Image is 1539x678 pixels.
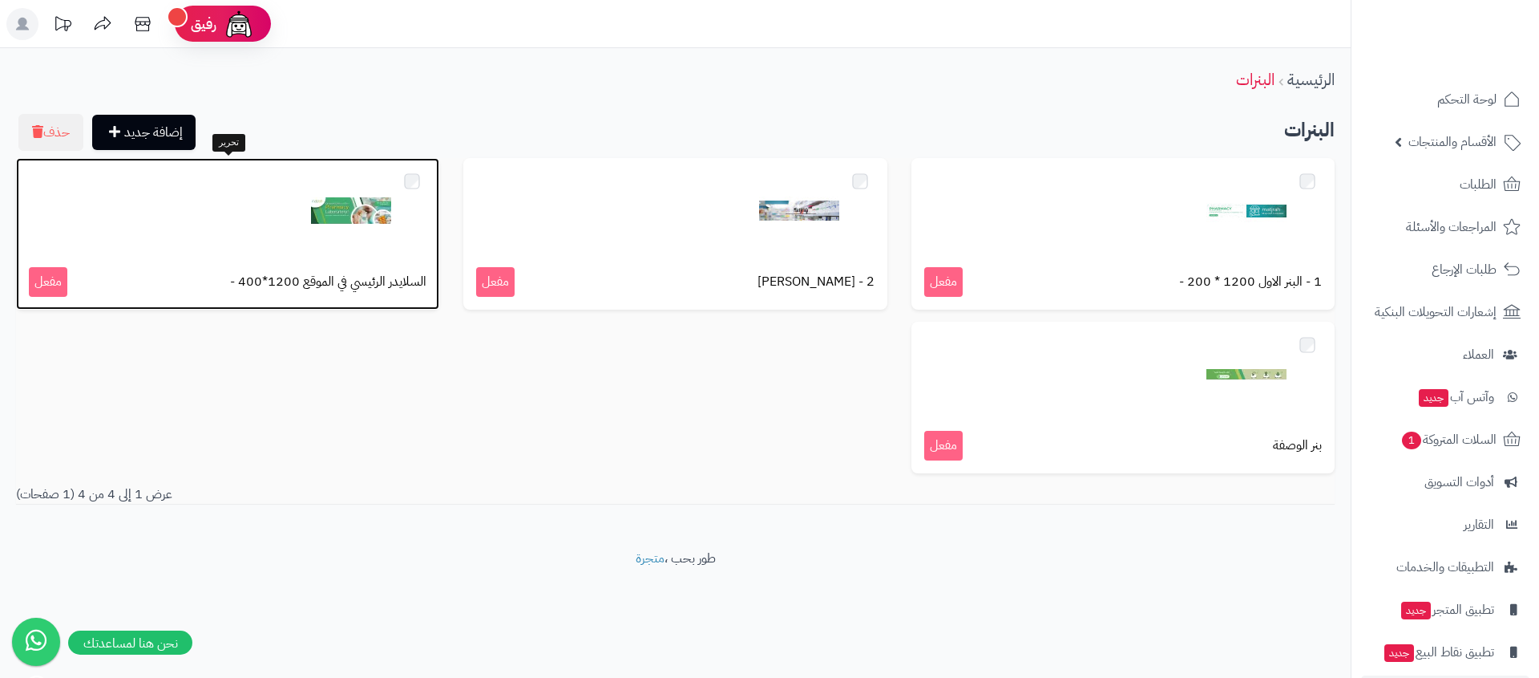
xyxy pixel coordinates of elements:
[4,485,676,504] div: عرض 1 إلى 4 من 4 (1 صفحات)
[1408,131,1497,153] span: الأقسام والمنتجات
[1432,258,1497,281] span: طلبات الإرجاع
[1430,45,1524,79] img: logo-2.png
[463,158,887,310] a: 2 - [PERSON_NAME] مفعل
[1273,436,1322,455] span: بنر الوصفة
[1400,599,1494,621] span: تطبيق المتجر
[1384,644,1414,662] span: جديد
[924,431,963,461] span: مفعل
[924,267,963,297] span: مفعل
[1460,173,1497,196] span: الطلبات
[1396,556,1494,579] span: التطبيقات والخدمات
[911,158,1335,310] a: 1 - البنر الاول 1200 * 200 - مفعل
[1375,301,1497,323] span: إشعارات التحويلات البنكية
[1361,420,1529,459] a: السلات المتروكة1
[1361,378,1529,416] a: وآتس آبجديد
[1361,505,1529,544] a: التقارير
[476,267,515,297] span: مفعل
[1361,335,1529,374] a: العملاء
[29,267,67,297] span: مفعل
[1361,633,1529,672] a: تطبيق نقاط البيعجديد
[1463,343,1494,366] span: العملاء
[191,14,216,34] span: رفيق
[1464,514,1494,536] span: التقارير
[1361,165,1529,204] a: الطلبات
[42,8,83,44] a: تحديثات المنصة
[1361,548,1529,587] a: التطبيقات والخدمات
[1361,208,1529,246] a: المراجعات والأسئلة
[1361,591,1529,629] a: تطبيق المتجرجديد
[1400,428,1497,451] span: السلات المتروكة
[92,115,196,150] a: إضافة جديد
[212,134,245,152] div: تحرير
[1437,88,1497,111] span: لوحة التحكم
[16,114,1335,147] h2: البنرات
[230,273,426,291] span: السلايدر الرئيسي في الموقع 1200*400 -
[223,8,255,40] img: ai-face.png
[1236,67,1274,91] a: البنرات
[1383,641,1494,664] span: تطبيق نقاط البيع
[1402,432,1421,449] span: 1
[1179,273,1322,291] span: 1 - البنر الاول 1200 * 200 -
[1287,67,1335,91] a: الرئيسية
[1419,389,1448,407] span: جديد
[636,549,664,568] a: متجرة
[1401,602,1431,619] span: جديد
[1406,216,1497,238] span: المراجعات والأسئلة
[911,322,1335,473] a: بنر الوصفة مفعل
[757,273,875,291] span: 2 - [PERSON_NAME]
[16,158,439,310] a: السلايدر الرئيسي في الموقع 1200*400 - مفعل
[1417,386,1494,408] span: وآتس آب
[1361,250,1529,289] a: طلبات الإرجاع
[18,114,83,151] button: حذف
[1361,80,1529,119] a: لوحة التحكم
[1424,471,1494,493] span: أدوات التسويق
[1361,293,1529,331] a: إشعارات التحويلات البنكية
[1361,463,1529,501] a: أدوات التسويق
